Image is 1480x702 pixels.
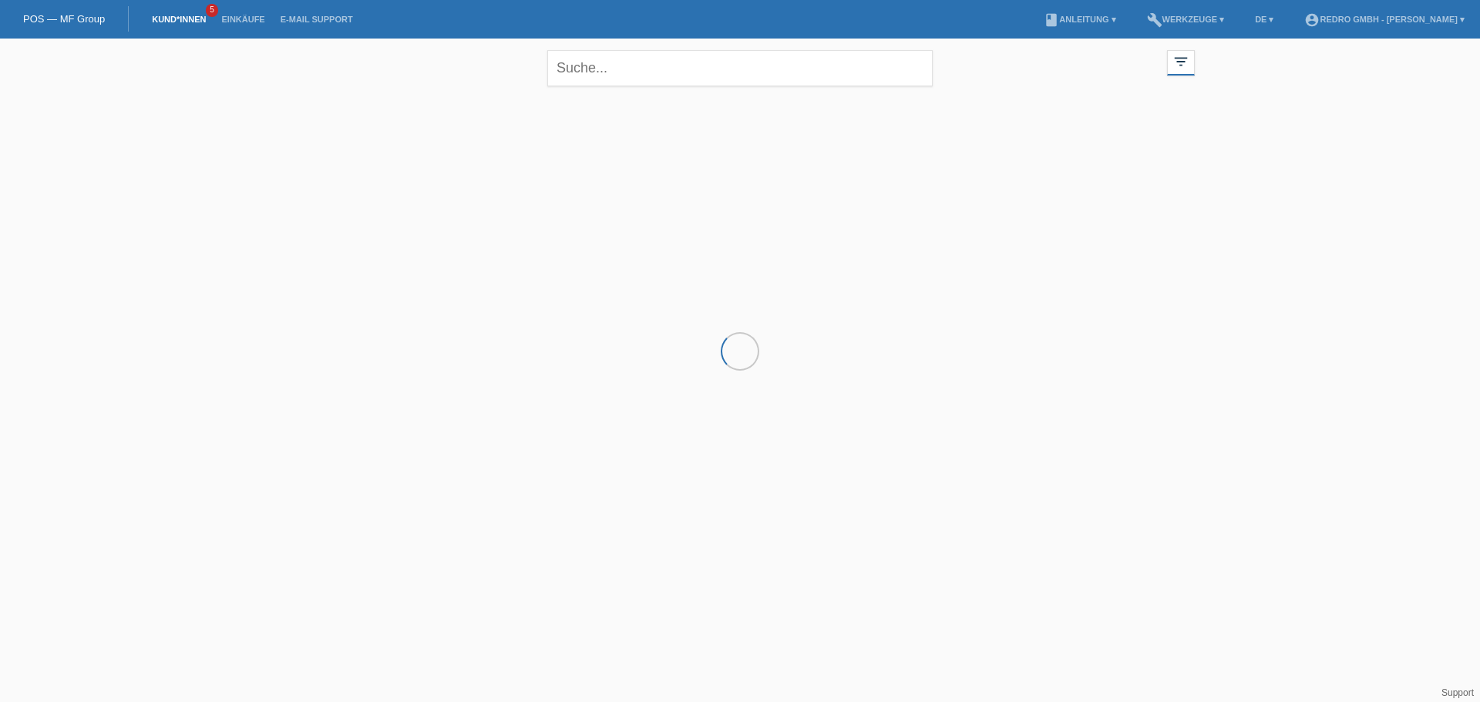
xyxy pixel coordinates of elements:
a: Support [1441,687,1474,698]
a: DE ▾ [1247,15,1281,24]
span: 5 [206,4,218,17]
a: Kund*innen [144,15,214,24]
a: bookAnleitung ▾ [1036,15,1123,24]
i: book [1044,12,1059,28]
a: account_circleRedro GmbH - [PERSON_NAME] ▾ [1297,15,1472,24]
a: Einkäufe [214,15,272,24]
input: Suche... [547,50,933,86]
i: filter_list [1172,53,1189,70]
a: E-Mail Support [273,15,361,24]
a: POS — MF Group [23,13,105,25]
i: build [1147,12,1162,28]
a: buildWerkzeuge ▾ [1139,15,1233,24]
i: account_circle [1304,12,1320,28]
